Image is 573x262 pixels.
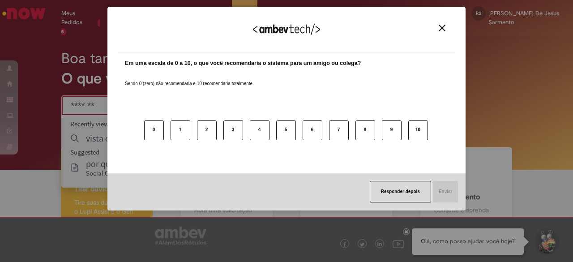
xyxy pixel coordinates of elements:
[329,120,349,140] button: 7
[153,127,155,132] font: 0
[338,127,340,132] font: 7
[258,127,261,132] font: 4
[415,127,420,132] font: 10
[390,127,393,132] font: 9
[144,120,164,140] button: 0
[232,127,235,132] font: 3
[171,120,190,140] button: 1
[436,24,448,32] button: Fechar
[311,127,314,132] font: 6
[381,189,420,194] font: Responder depois
[197,120,217,140] button: 2
[179,127,182,132] font: 1
[355,120,375,140] button: 8
[250,120,269,140] button: 4
[370,181,431,202] button: Responder depois
[125,60,361,66] font: Em uma escala de 0 a 10, o que você recomendaria o sistema para um amigo ou colega?
[125,81,254,86] font: Sendo 0 (zero) não recomendaria e 10 recomendaria totalmente.
[223,120,243,140] button: 3
[439,25,445,31] img: Fechar
[382,120,402,140] button: 9
[303,120,322,140] button: 6
[205,127,208,132] font: 2
[276,120,296,140] button: 5
[408,120,428,140] button: 10
[364,127,367,132] font: 8
[253,24,320,35] img: Logotipo Ambevtech
[285,127,287,132] font: 5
